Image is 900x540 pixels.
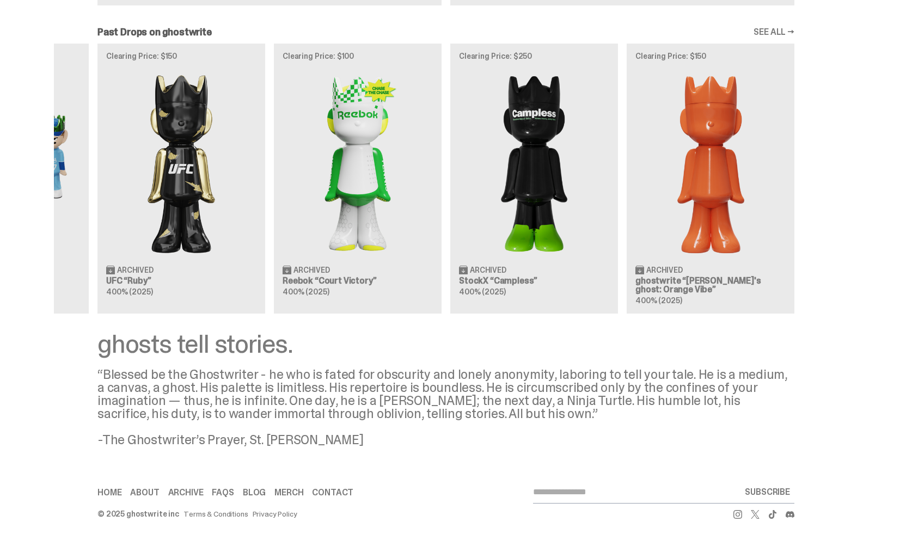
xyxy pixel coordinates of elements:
[470,266,506,274] span: Archived
[283,277,433,285] h3: Reebok “Court Victory”
[130,488,159,497] a: About
[97,488,121,497] a: Home
[106,69,256,256] img: Ruby
[183,510,248,518] a: Terms & Conditions
[754,28,794,36] a: SEE ALL →
[97,368,794,446] div: “Blessed be the Ghostwriter - he who is fated for obscurity and lonely anonymity, laboring to tel...
[97,510,179,518] div: © 2025 ghostwrite inc
[627,44,794,314] a: Clearing Price: $150 Schrödinger's ghost: Orange Vibe Archived
[274,44,442,314] a: Clearing Price: $100 Court Victory Archived
[283,52,433,60] p: Clearing Price: $100
[106,287,152,297] span: 400% (2025)
[450,44,618,314] a: Clearing Price: $250 Campless Archived
[635,52,786,60] p: Clearing Price: $150
[97,331,794,357] div: ghosts tell stories.
[97,27,212,37] h2: Past Drops on ghostwrite
[253,510,297,518] a: Privacy Policy
[635,69,786,256] img: Schrödinger's ghost: Orange Vibe
[459,277,609,285] h3: StockX “Campless”
[459,69,609,256] img: Campless
[274,488,303,497] a: Merch
[97,44,265,314] a: Clearing Price: $150 Ruby Archived
[459,52,609,60] p: Clearing Price: $250
[168,488,204,497] a: Archive
[283,287,329,297] span: 400% (2025)
[646,266,683,274] span: Archived
[635,277,786,294] h3: ghostwrite “[PERSON_NAME]'s ghost: Orange Vibe”
[312,488,353,497] a: Contact
[459,287,505,297] span: 400% (2025)
[117,266,154,274] span: Archived
[106,277,256,285] h3: UFC “Ruby”
[243,488,266,497] a: Blog
[293,266,330,274] span: Archived
[212,488,234,497] a: FAQs
[740,481,794,503] button: SUBSCRIBE
[635,296,682,305] span: 400% (2025)
[283,69,433,256] img: Court Victory
[106,52,256,60] p: Clearing Price: $150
